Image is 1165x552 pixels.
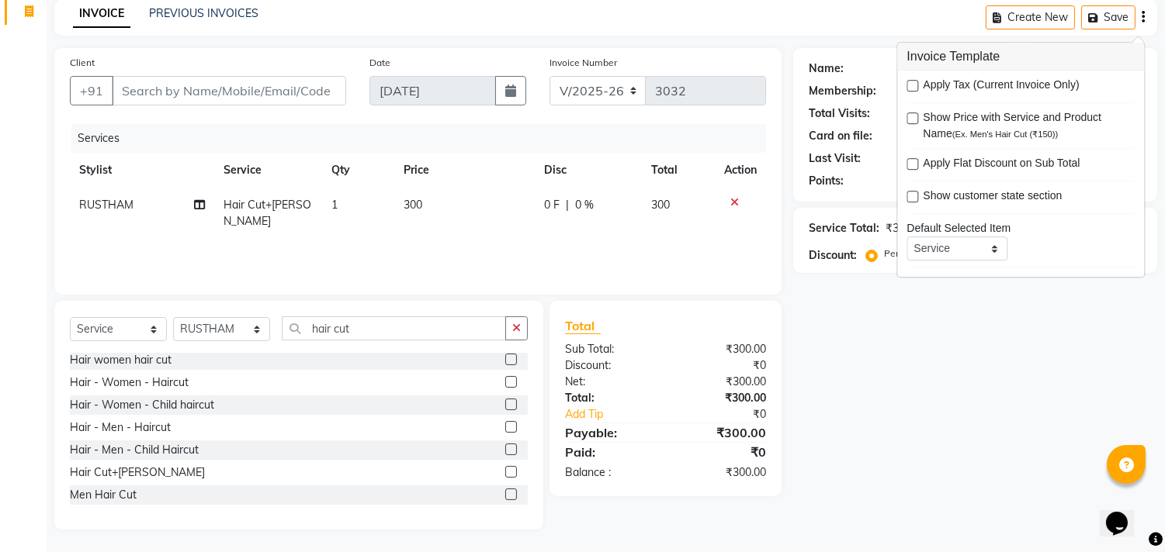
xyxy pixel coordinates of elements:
div: ₹300.00 [666,464,778,481]
div: ₹0 [685,406,778,423]
span: (Ex. Men's Hair Cut (₹150)) [952,129,1059,139]
span: 1 [331,198,338,212]
span: Apply Tax (Current Invoice Only) [923,77,1079,96]
label: Percentage [884,247,934,260]
div: Hair Cut+[PERSON_NAME] [70,464,205,481]
div: ₹300.00 [666,374,778,390]
iframe: chat widget [1100,490,1149,536]
th: Action [715,153,766,188]
button: Create New [986,5,1075,29]
div: Paid: [553,443,666,461]
div: Payable: [553,423,666,442]
span: Show Price with Service and Product Name [923,109,1122,142]
div: Last Visit: [809,150,861,167]
span: 300 [651,198,670,212]
label: Date [369,56,390,70]
div: Hair - Men - Haircut [70,419,171,436]
th: Service [214,153,323,188]
input: Search or Scan [282,316,506,340]
div: Membership: [809,83,876,99]
th: Qty [322,153,394,188]
div: ₹0 [666,357,778,374]
div: Total: [553,390,666,406]
div: Total Visits: [809,105,870,122]
div: Sub Total: [553,341,666,357]
button: Save [1081,5,1136,29]
span: Apply Flat Discount on Sub Total [923,155,1080,174]
div: Services [71,124,778,153]
span: RUSTHAM [79,198,133,212]
button: +91 [70,76,113,105]
th: Stylist [70,153,214,188]
div: Hair women hair cut [70,352,172,368]
div: ₹0 [666,443,778,461]
label: Invoice Number [550,56,617,70]
span: 300 [404,198,422,212]
div: Card on file: [809,128,872,144]
div: Hair - Men - Child Haircut [70,442,199,458]
div: Net: [553,374,666,390]
h3: Invoice Template [897,43,1144,71]
div: Default Selected Item [907,220,1135,236]
div: Balance : [553,464,666,481]
th: Price [394,153,535,188]
span: | [566,197,569,213]
div: ₹300.00 [666,423,778,442]
span: 0 % [575,197,594,213]
div: Service Total: [809,220,879,236]
div: Name: [809,60,844,77]
th: Disc [535,153,642,188]
span: Show customer state section [923,188,1062,207]
span: 0 F [544,197,560,213]
span: Total [565,318,601,334]
div: ₹300.00 [666,390,778,406]
div: ₹300.00 [666,341,778,357]
a: PREVIOUS INVOICES [149,6,258,20]
div: Points: [809,173,844,189]
a: Add Tip [553,406,685,423]
div: Men Hair Cut [70,487,137,503]
label: Client [70,56,95,70]
input: Search by Name/Mobile/Email/Code [112,76,346,105]
div: ₹300.00 [886,220,926,236]
div: Discount: [809,247,857,264]
div: Discount: [553,357,666,374]
span: Hair Cut+[PERSON_NAME] [224,198,311,228]
th: Total [642,153,715,188]
div: Hair - Women - Haircut [70,374,189,391]
div: Hair - Women - Child haircut [70,397,214,413]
